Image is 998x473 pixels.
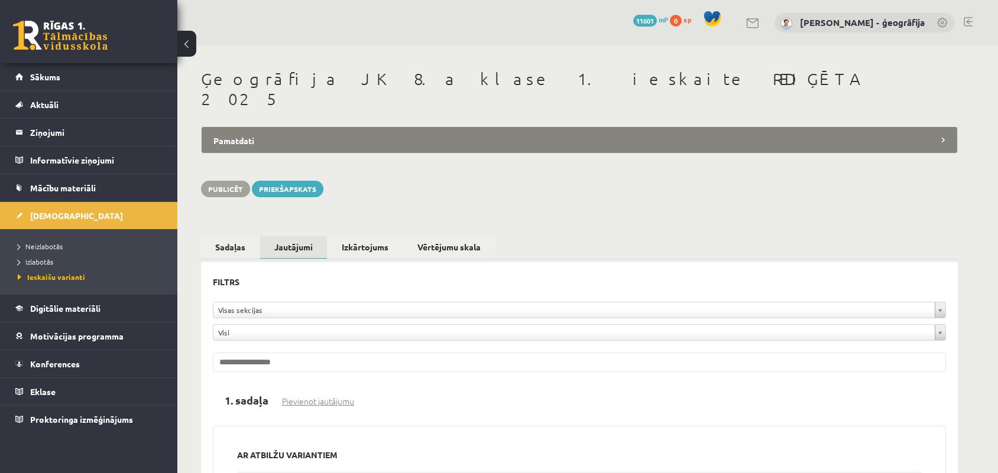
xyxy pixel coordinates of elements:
[15,174,163,201] a: Mācību materiāli
[260,236,327,259] a: Jautājumi
[670,15,682,27] span: 0
[213,386,280,414] h2: 1. sadaļa
[213,274,932,290] h3: Filtrs
[30,331,124,341] span: Motivācijas programma
[30,71,60,82] span: Sākums
[201,69,958,109] h1: Ģeogrāfija JK 8.a klase 1. ieskaite REDIĢĒTA 2025
[18,241,166,252] a: Neizlabotās
[670,15,697,24] a: 0 xp
[780,18,792,30] img: Toms Krūmiņš - ģeogrāfija
[15,406,163,433] a: Proktoringa izmēģinājums
[633,15,657,27] span: 11601
[15,378,163,405] a: Eklase
[18,242,63,251] span: Neizlabotās
[30,182,96,193] span: Mācību materiāli
[15,91,163,118] a: Aktuāli
[237,450,922,460] h3: Ar atbilžu variantiem
[15,63,163,90] a: Sākums
[30,99,59,110] span: Aktuāli
[15,295,163,322] a: Digitālie materiāli
[18,256,166,267] a: Izlabotās
[218,302,930,318] span: Visas sekcijas
[252,181,323,197] a: Priekšapskats
[30,358,80,369] span: Konferences
[30,210,123,221] span: [DEMOGRAPHIC_DATA]
[800,17,925,28] a: [PERSON_NAME] - ģeogrāfija
[683,15,691,24] span: xp
[15,350,163,377] a: Konferences
[13,21,108,50] a: Rīgas 1. Tālmācības vidusskola
[15,322,163,350] a: Motivācijas programma
[201,236,260,258] a: Sadaļas
[15,119,163,146] a: Ziņojumi
[18,272,166,282] a: Ieskaišu varianti
[218,325,930,340] span: Visi
[213,302,945,318] a: Visas sekcijas
[328,236,403,258] a: Izkārtojums
[403,236,495,258] a: Vērtējumu skala
[30,119,163,146] legend: Ziņojumi
[30,303,101,314] span: Digitālie materiāli
[18,257,53,266] span: Izlabotās
[15,146,163,174] a: Informatīvie ziņojumi
[30,414,133,425] span: Proktoringa izmēģinājums
[201,181,250,197] button: Publicēt
[15,202,163,229] a: [DEMOGRAPHIC_DATA]
[30,386,56,397] span: Eklase
[18,272,85,282] span: Ieskaišu varianti
[201,126,958,154] legend: Pamatdati
[213,325,945,340] a: Visi
[633,15,668,24] a: 11601 mP
[282,395,354,407] a: Pievienot jautājumu
[659,15,668,24] span: mP
[30,146,163,174] legend: Informatīvie ziņojumi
